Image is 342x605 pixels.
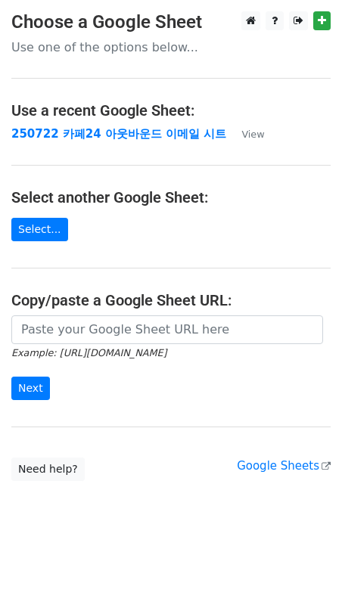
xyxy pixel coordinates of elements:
p: Use one of the options below... [11,39,331,55]
small: View [241,129,264,140]
h4: Use a recent Google Sheet: [11,101,331,119]
a: Google Sheets [237,459,331,473]
h4: Select another Google Sheet: [11,188,331,206]
input: Paste your Google Sheet URL here [11,315,323,344]
h3: Choose a Google Sheet [11,11,331,33]
a: View [226,127,264,141]
a: 250722 카페24 아웃바운드 이메일 시트 [11,127,226,141]
h4: Copy/paste a Google Sheet URL: [11,291,331,309]
a: Need help? [11,458,85,481]
small: Example: [URL][DOMAIN_NAME] [11,347,166,358]
a: Select... [11,218,68,241]
input: Next [11,377,50,400]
